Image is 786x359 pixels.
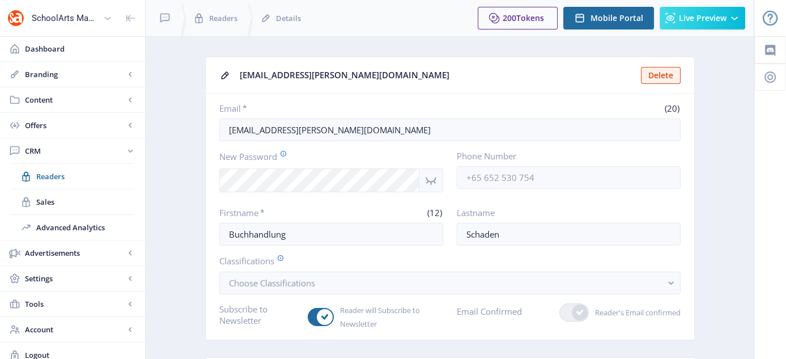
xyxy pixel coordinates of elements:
[36,222,134,233] span: Advanced Analytics
[457,166,681,189] input: +65 652 530 754
[7,9,25,27] img: properties.app_icon.png
[25,324,125,335] span: Account
[660,7,745,29] button: Live Preview
[25,69,125,80] span: Branding
[11,189,134,214] a: Sales
[219,223,443,246] input: Enter reader’s firstname
[219,119,681,141] input: Enter reader’s email
[25,273,125,284] span: Settings
[641,67,681,84] button: Delete
[229,277,315,289] span: Choose Classifications
[25,120,125,131] span: Offers
[219,150,434,163] label: New Password
[25,247,125,259] span: Advertisements
[457,223,681,246] input: Enter reader’s lastname
[11,215,134,240] a: Advanced Analytics
[563,7,654,29] button: Mobile Portal
[276,12,301,24] span: Details
[32,6,99,31] div: SchoolArts Magazine
[219,272,681,294] button: Choose Classifications
[419,168,443,192] nb-icon: Show password
[219,303,299,326] label: Subscribe to Newsletter
[25,94,125,105] span: Content
[457,303,522,319] label: Email Confirmed
[426,207,443,218] span: (12)
[25,298,125,310] span: Tools
[478,7,558,29] button: 200Tokens
[36,171,134,182] span: Readers
[663,103,681,114] span: (20)
[219,207,327,218] label: Firstname
[11,164,134,189] a: Readers
[457,207,672,218] label: Lastname
[240,66,634,84] div: [EMAIL_ADDRESS][PERSON_NAME][DOMAIN_NAME]
[334,303,443,331] span: Reader will Subscribe to Newsletter
[209,12,237,24] span: Readers
[679,14,726,23] span: Live Preview
[219,103,445,114] label: Email
[516,12,544,23] span: Tokens
[36,196,134,208] span: Sales
[25,145,125,157] span: CRM
[589,306,681,319] span: Reader's Email confirmed
[219,255,672,267] label: Classifications
[457,150,672,162] label: Phone Number
[25,43,136,54] span: Dashboard
[590,14,643,23] span: Mobile Portal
